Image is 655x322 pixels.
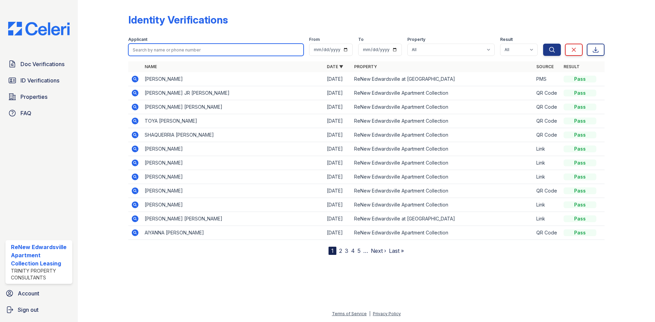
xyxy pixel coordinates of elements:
[20,60,64,68] span: Doc Verifications
[534,170,561,184] td: Link
[20,93,47,101] span: Properties
[564,76,596,82] div: Pass
[564,173,596,180] div: Pass
[142,72,324,86] td: [PERSON_NAME]
[128,14,228,26] div: Identity Verifications
[564,201,596,208] div: Pass
[564,145,596,152] div: Pass
[324,128,351,142] td: [DATE]
[324,72,351,86] td: [DATE]
[142,170,324,184] td: [PERSON_NAME]
[564,64,580,69] a: Result
[142,198,324,212] td: [PERSON_NAME]
[534,86,561,100] td: QR Code
[536,64,554,69] a: Source
[564,159,596,166] div: Pass
[351,86,534,100] td: ReNew Edwardsville Apartment Collection
[324,198,351,212] td: [DATE]
[324,114,351,128] td: [DATE]
[142,212,324,226] td: [PERSON_NAME] [PERSON_NAME]
[564,90,596,96] div: Pass
[351,226,534,240] td: ReNew Edwardsville Apartment Collection
[324,100,351,114] td: [DATE]
[351,170,534,184] td: ReNew Edwardsville Apartment Collection
[351,114,534,128] td: ReNew Edwardsville Apartment Collection
[534,114,561,128] td: QR Code
[142,142,324,156] td: [PERSON_NAME]
[327,64,343,69] a: Date ▼
[363,247,368,255] span: …
[142,156,324,170] td: [PERSON_NAME]
[407,37,425,42] label: Property
[18,289,39,297] span: Account
[351,212,534,226] td: ReNew Edwardsville at [GEOGRAPHIC_DATA]
[128,37,147,42] label: Applicant
[3,22,75,35] img: CE_Logo_Blue-a8612792a0a2168367f1c8372b55b34899dd931a85d93a1a3d3e32e68fde9ad4.png
[332,311,367,316] a: Terms of Service
[500,37,513,42] label: Result
[354,64,377,69] a: Property
[564,132,596,138] div: Pass
[369,311,370,316] div: |
[351,128,534,142] td: ReNew Edwardsville Apartment Collection
[5,90,72,104] a: Properties
[11,243,70,267] div: ReNew Edwardsville Apartment Collection Leasing
[534,226,561,240] td: QR Code
[142,86,324,100] td: [PERSON_NAME] JR [PERSON_NAME]
[351,72,534,86] td: ReNew Edwardsville at [GEOGRAPHIC_DATA]
[5,57,72,71] a: Doc Verifications
[142,226,324,240] td: AIYANNA [PERSON_NAME]
[5,74,72,87] a: ID Verifications
[142,100,324,114] td: [PERSON_NAME] [PERSON_NAME]
[534,156,561,170] td: Link
[324,212,351,226] td: [DATE]
[534,198,561,212] td: Link
[564,104,596,110] div: Pass
[564,118,596,124] div: Pass
[534,184,561,198] td: QR Code
[145,64,157,69] a: Name
[142,184,324,198] td: [PERSON_NAME]
[373,311,401,316] a: Privacy Policy
[358,37,364,42] label: To
[11,267,70,281] div: Trinity Property Consultants
[534,142,561,156] td: Link
[324,226,351,240] td: [DATE]
[128,44,304,56] input: Search by name or phone number
[339,247,342,254] a: 2
[351,198,534,212] td: ReNew Edwardsville Apartment Collection
[324,86,351,100] td: [DATE]
[3,303,75,317] a: Sign out
[564,229,596,236] div: Pass
[351,142,534,156] td: ReNew Edwardsville Apartment Collection
[351,100,534,114] td: ReNew Edwardsville Apartment Collection
[20,109,31,117] span: FAQ
[309,37,320,42] label: From
[351,156,534,170] td: ReNew Edwardsville Apartment Collection
[345,247,348,254] a: 3
[5,106,72,120] a: FAQ
[351,184,534,198] td: ReNew Edwardsville Apartment Collection
[351,247,355,254] a: 4
[389,247,404,254] a: Last »
[534,128,561,142] td: QR Code
[20,76,59,85] span: ID Verifications
[142,128,324,142] td: SHAQUERRIA [PERSON_NAME]
[534,212,561,226] td: Link
[324,170,351,184] td: [DATE]
[564,215,596,222] div: Pass
[371,247,386,254] a: Next ›
[329,247,336,255] div: 1
[534,72,561,86] td: PMS
[534,100,561,114] td: QR Code
[358,247,361,254] a: 5
[18,306,39,314] span: Sign out
[324,142,351,156] td: [DATE]
[564,187,596,194] div: Pass
[3,287,75,300] a: Account
[324,184,351,198] td: [DATE]
[324,156,351,170] td: [DATE]
[142,114,324,128] td: TOYA [PERSON_NAME]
